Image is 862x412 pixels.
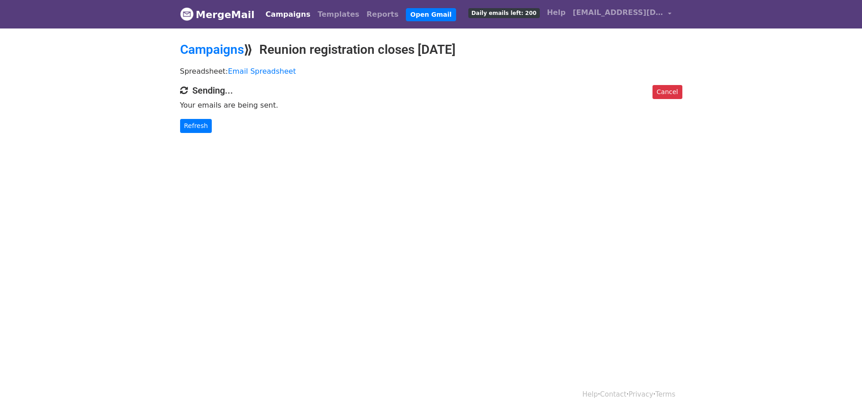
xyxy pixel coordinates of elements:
p: Your emails are being sent. [180,100,682,110]
img: MergeMail logo [180,7,194,21]
a: Campaigns [180,42,244,57]
a: Reports [363,5,402,24]
a: Cancel [652,85,682,99]
a: Open Gmail [406,8,456,21]
span: Daily emails left: 200 [468,8,540,18]
p: Spreadsheet: [180,66,682,76]
a: Contact [600,390,626,398]
a: Templates [314,5,363,24]
a: Campaigns [262,5,314,24]
a: Help [543,4,569,22]
a: MergeMail [180,5,255,24]
h4: Sending... [180,85,682,96]
a: Terms [655,390,675,398]
h2: ⟫ Reunion registration closes [DATE] [180,42,682,57]
a: Refresh [180,119,212,133]
a: Help [582,390,598,398]
a: Daily emails left: 200 [465,4,543,22]
a: [EMAIL_ADDRESS][DOMAIN_NAME] [569,4,675,25]
span: [EMAIL_ADDRESS][DOMAIN_NAME] [573,7,663,18]
a: Email Spreadsheet [228,67,296,76]
a: Privacy [629,390,653,398]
